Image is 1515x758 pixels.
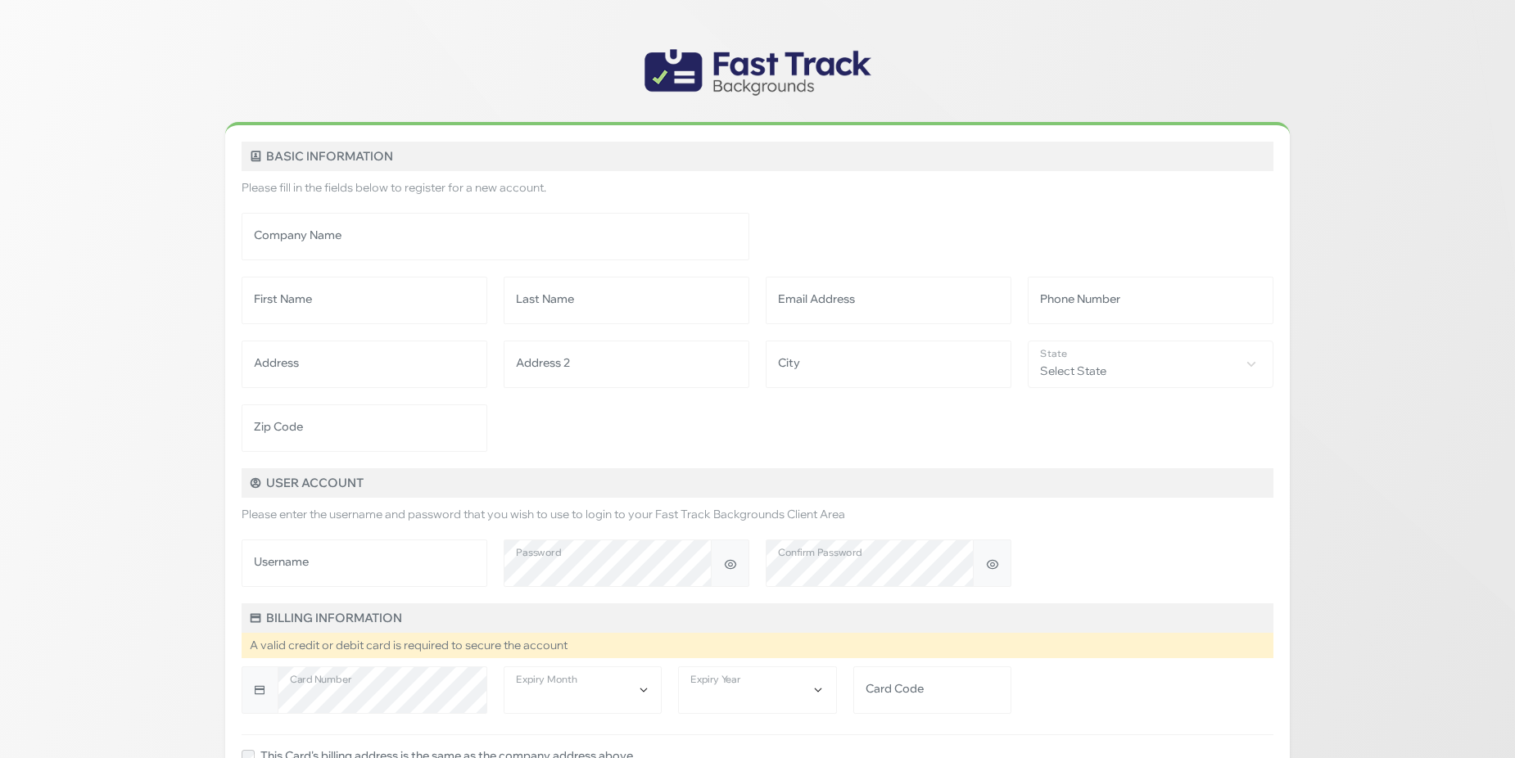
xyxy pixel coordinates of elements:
[1029,341,1273,386] span: Select State
[242,633,1273,658] div: A valid credit or debit card is required to secure the account
[242,468,1273,498] h5: User Account
[242,142,1273,171] h5: Basic Information
[242,506,1273,523] p: Please enter the username and password that you wish to use to login to your Fast Track Backgroun...
[242,603,1273,633] h5: Billing Information
[1028,341,1273,388] span: Select State
[242,179,1273,196] p: Please fill in the fields below to register for a new account.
